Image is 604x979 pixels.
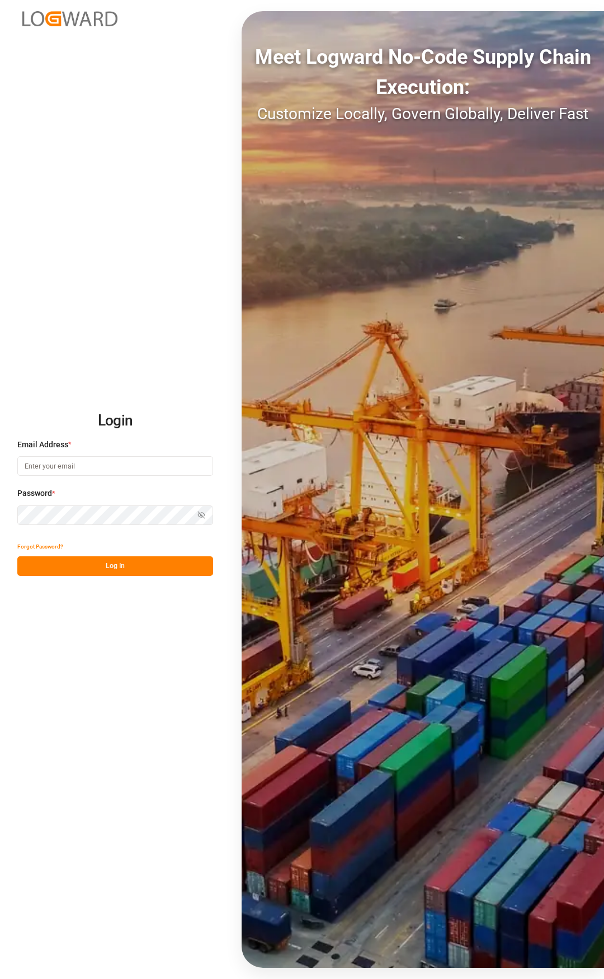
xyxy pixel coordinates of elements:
img: Logward_new_orange.png [22,11,117,26]
button: Forgot Password? [17,537,63,556]
span: Email Address [17,439,68,451]
div: Meet Logward No-Code Supply Chain Execution: [242,42,604,102]
span: Password [17,488,52,499]
h2: Login [17,403,213,439]
input: Enter your email [17,456,213,476]
div: Customize Locally, Govern Globally, Deliver Fast [242,102,604,126]
button: Log In [17,556,213,576]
